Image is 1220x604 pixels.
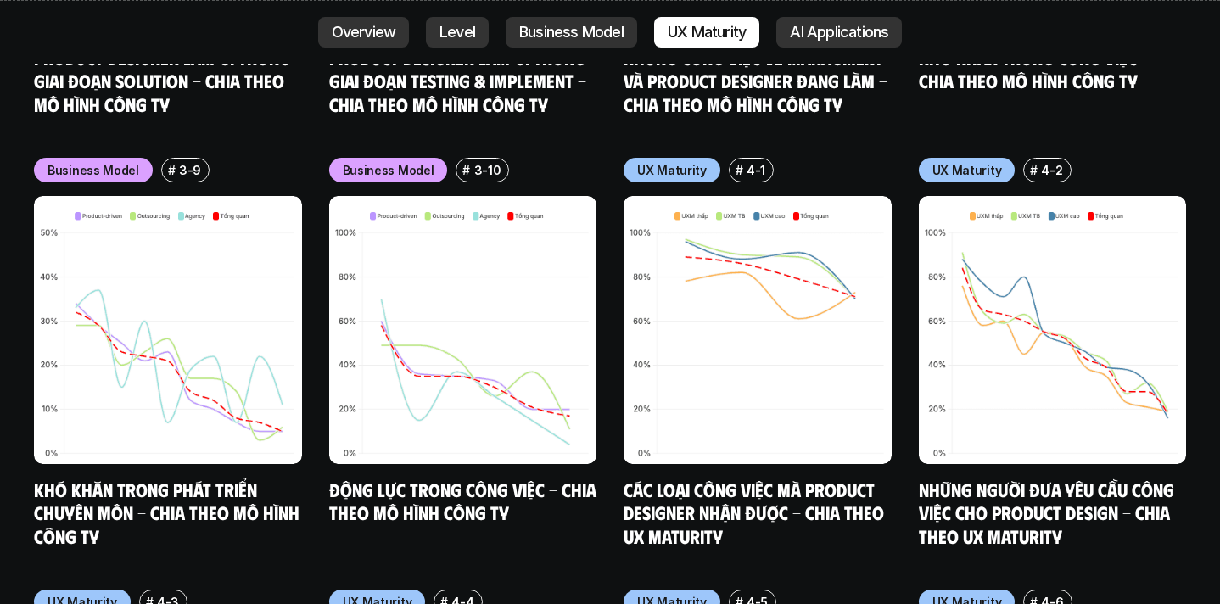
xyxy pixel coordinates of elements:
a: Những công việc về Managment và Product Designer đang làm - Chia theo mô hình công ty [624,46,892,115]
p: AI Applications [790,24,888,41]
a: Các loại công việc mà Product Designer nhận được - Chia theo UX Maturity [624,478,888,547]
h6: # [462,164,470,176]
a: UX Maturity [654,17,759,48]
a: Động lực trong công việc - Chia theo mô hình công ty [329,478,601,524]
a: AI Applications [776,17,902,48]
p: Level [439,24,475,41]
a: Khó khăn trong phát triển chuyên môn - Chia theo mô hình công ty [34,478,304,547]
a: Business Model [506,17,637,48]
a: Product Designer làm gì trong giai đoạn Testing & Implement - Chia theo mô hình công ty [329,46,590,115]
h6: # [1030,164,1038,176]
p: UX Maturity [637,161,707,179]
a: Overview [318,17,410,48]
p: 4-2 [1041,161,1062,179]
p: UX Maturity [932,161,1002,179]
p: 4-1 [747,161,765,179]
a: Product Designer làm gì trong giai đoạn Solution - Chia theo mô hình công ty [34,46,294,115]
a: Những người đưa yêu cầu công việc cho Product Design - Chia theo UX Maturity [919,478,1178,547]
a: Level [426,17,489,48]
p: Business Model [48,161,139,179]
p: Business Model [519,24,624,41]
h6: # [736,164,743,176]
p: Overview [332,24,396,41]
a: Khó khăn trong công việc - Chia theo mô hình công ty [919,46,1154,92]
p: 3-9 [179,161,201,179]
p: UX Maturity [668,24,746,41]
h6: # [168,164,176,176]
p: Business Model [343,161,434,179]
p: 3-10 [474,161,501,179]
